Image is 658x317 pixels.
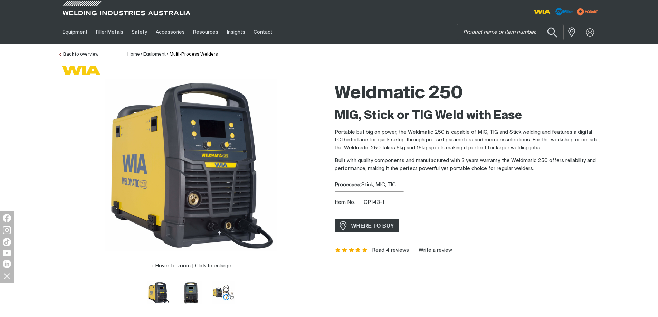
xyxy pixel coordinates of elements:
[335,182,361,187] strong: Processes:
[335,108,600,173] div: Built with quality components and manufactured with 3 years warranty, the Weldmatic 250 offers re...
[457,24,563,40] input: Product name or item number...
[335,82,600,105] h1: Weldmatic 250
[92,20,127,44] a: Filler Metals
[335,199,363,207] span: Item No.
[105,79,277,251] img: Weldmatic 250
[364,200,384,205] span: CP143-1
[189,20,222,44] a: Resources
[249,20,277,44] a: Contact
[152,20,189,44] a: Accessories
[335,129,600,152] p: Portable but big on power, the Weldmatic 250 is capable of MIG, TIG and Stick welding and feature...
[143,52,166,57] a: Equipment
[3,250,11,256] img: YouTube
[335,108,600,123] h2: MIG, Stick or TIG Weld with Ease
[212,281,235,304] img: Weldmatic 250
[335,248,369,253] span: Rating: 5
[180,281,202,304] img: Weldmatic 250
[147,281,170,304] img: Weldmatic 250
[127,51,218,58] nav: Breadcrumb
[146,262,236,270] button: Hover to zoom | Click to enlarge
[222,20,249,44] a: Insights
[3,238,11,246] img: TikTok
[127,52,140,57] a: Home
[3,214,11,222] img: Facebook
[127,20,151,44] a: Safety
[170,52,218,57] a: Multi-Process Welders
[180,281,202,304] button: Go to slide 2
[335,219,399,232] a: WHERE TO BUY
[413,247,452,254] a: Write a review
[1,270,13,282] img: hide socials
[212,281,235,304] button: Go to slide 3
[3,226,11,234] img: Instagram
[347,220,399,231] span: WHERE TO BUY
[58,52,98,57] a: Back to overview of Multi-Process Welders
[58,20,92,44] a: Equipment
[575,7,600,17] img: miller
[58,20,465,44] nav: Main
[538,23,566,42] button: Search products
[335,181,600,189] div: Stick, MIG, TIG
[372,247,409,254] a: Read 4 reviews
[147,281,170,304] button: Go to slide 1
[3,260,11,268] img: LinkedIn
